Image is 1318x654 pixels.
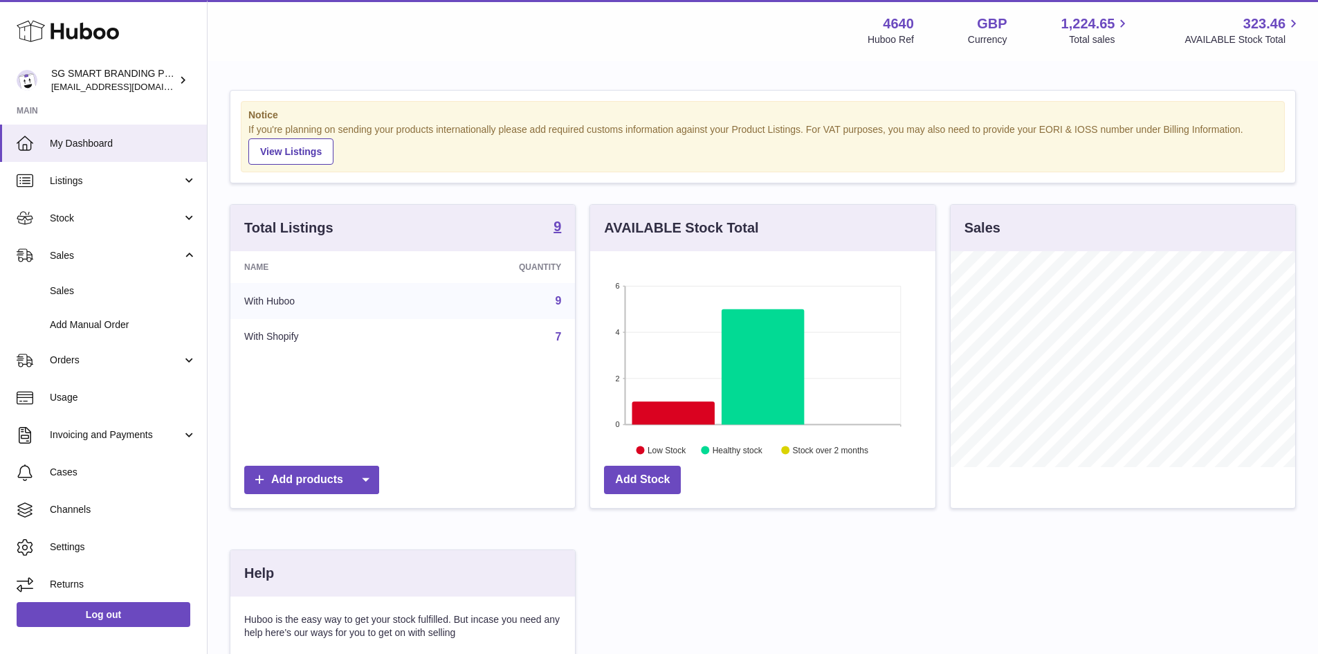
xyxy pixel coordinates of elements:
span: Usage [50,391,196,404]
p: Huboo is the easy way to get your stock fulfilled. But incase you need any help here's our ways f... [244,613,561,639]
div: If you're planning on sending your products internationally please add required customs informati... [248,123,1277,165]
text: Healthy stock [713,445,763,455]
span: Total sales [1069,33,1131,46]
span: 323.46 [1243,15,1285,33]
text: 6 [616,282,620,290]
span: Settings [50,541,196,554]
a: 1,224.65 Total sales [1061,15,1131,46]
a: Log out [17,602,190,627]
a: 9 [555,295,561,307]
a: 7 [555,331,561,343]
a: 9 [553,219,561,236]
td: With Huboo [230,283,417,319]
strong: 4640 [883,15,914,33]
h3: Help [244,564,274,583]
span: Sales [50,284,196,298]
div: Currency [968,33,1007,46]
a: View Listings [248,138,333,165]
span: Cases [50,466,196,479]
span: Sales [50,249,182,262]
th: Quantity [417,251,576,283]
div: SG SMART BRANDING PTE. LTD. [51,67,176,93]
strong: 9 [553,219,561,233]
h3: Total Listings [244,219,333,237]
div: Huboo Ref [868,33,914,46]
span: My Dashboard [50,137,196,150]
th: Name [230,251,417,283]
h3: AVAILABLE Stock Total [604,219,758,237]
a: 323.46 AVAILABLE Stock Total [1184,15,1301,46]
h3: Sales [964,219,1000,237]
span: Listings [50,174,182,188]
span: Returns [50,578,196,591]
img: internalAdmin-4640@internal.huboo.com [17,70,37,91]
a: Add Stock [604,466,681,494]
span: Add Manual Order [50,318,196,331]
text: Stock over 2 months [793,445,868,455]
strong: GBP [977,15,1007,33]
text: 2 [616,374,620,382]
strong: Notice [248,109,1277,122]
span: Channels [50,503,196,516]
td: With Shopify [230,319,417,355]
text: 4 [616,328,620,336]
span: AVAILABLE Stock Total [1184,33,1301,46]
span: Stock [50,212,182,225]
text: Low Stock [648,445,686,455]
span: [EMAIL_ADDRESS][DOMAIN_NAME] [51,81,203,92]
text: 0 [616,420,620,428]
span: 1,224.65 [1061,15,1115,33]
span: Orders [50,354,182,367]
a: Add products [244,466,379,494]
span: Invoicing and Payments [50,428,182,442]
